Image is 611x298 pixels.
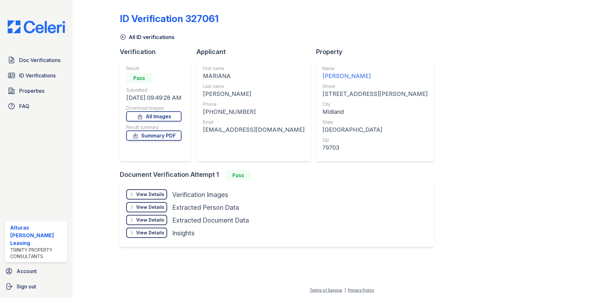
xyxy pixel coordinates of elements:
[310,288,342,293] a: Terms of Service
[197,47,316,56] div: Applicant
[203,119,305,125] div: Email
[5,84,67,97] a: Properties
[348,288,374,293] a: Privacy Policy
[136,191,164,198] div: View Details
[126,65,182,72] div: Result
[322,119,428,125] div: State
[203,107,305,116] div: [PHONE_NUMBER]
[322,137,428,143] div: Zip
[172,229,195,238] div: Insights
[172,190,228,199] div: Verification Images
[126,93,182,102] div: [DATE] 09:49:28 AM
[203,125,305,134] div: [EMAIL_ADDRESS][DOMAIN_NAME]
[322,90,428,98] div: [STREET_ADDRESS][PERSON_NAME]
[203,72,305,81] div: MARIANA
[120,170,439,180] div: Document Verification Attempt 1
[172,216,249,225] div: Extracted Document Data
[17,283,36,290] span: Sign out
[5,100,67,113] a: FAQ
[10,247,65,260] div: Trinity Property Consultants
[203,65,305,72] div: First name
[120,47,197,56] div: Verification
[19,56,60,64] span: Doc Verifications
[136,217,164,223] div: View Details
[126,130,182,141] a: Summary PDF
[172,203,239,212] div: Extracted Person Data
[322,125,428,134] div: [GEOGRAPHIC_DATA]
[322,107,428,116] div: Midland
[19,72,56,79] span: ID Verifications
[19,87,44,95] span: Properties
[203,83,305,90] div: Last name
[344,288,346,293] div: |
[17,267,37,275] span: Account
[120,13,219,24] div: ID Verification 327061
[203,101,305,107] div: Phone
[120,33,174,41] a: All ID verifications
[126,105,182,111] div: Download Images
[322,65,428,81] a: Name [PERSON_NAME]
[322,72,428,81] div: [PERSON_NAME]
[322,83,428,90] div: Street
[203,90,305,98] div: [PERSON_NAME]
[10,224,65,247] div: Alturas [PERSON_NAME] Leasing
[126,111,182,122] a: All Images
[322,65,428,72] div: Name
[3,265,70,278] a: Account
[3,20,70,33] img: CE_Logo_Blue-a8612792a0a2168367f1c8372b55b34899dd931a85d93a1a3d3e32e68fde9ad4.png
[136,230,164,236] div: View Details
[322,143,428,152] div: 79703
[136,204,164,210] div: View Details
[225,170,251,180] div: Pass
[5,54,67,67] a: Doc Verifications
[19,102,29,110] span: FAQ
[5,69,67,82] a: ID Verifications
[322,101,428,107] div: City
[3,280,70,293] a: Sign out
[126,87,182,93] div: Submitted
[126,124,182,130] div: Result summary
[126,73,152,83] div: Pass
[316,47,439,56] div: Property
